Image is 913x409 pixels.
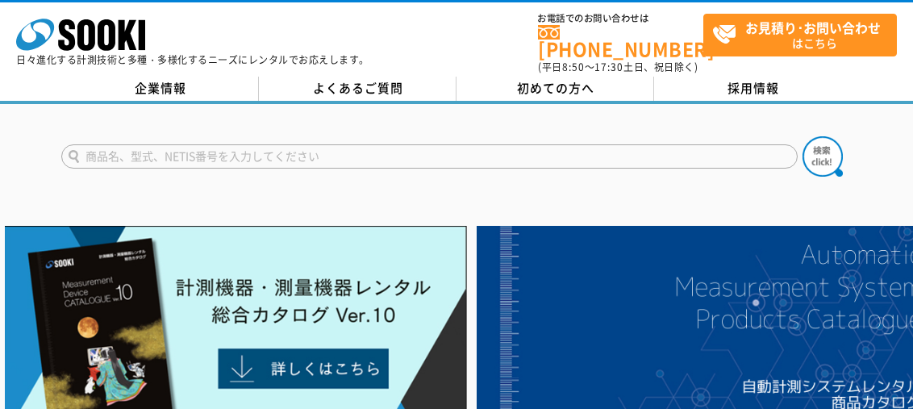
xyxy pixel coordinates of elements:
span: お電話でのお問い合わせは [538,14,703,23]
span: (平日 ～ 土日、祝日除く) [538,60,698,74]
a: 初めての方へ [456,77,654,101]
span: 初めての方へ [517,79,594,97]
span: 8:50 [562,60,585,74]
a: 企業情報 [61,77,259,101]
a: 採用情報 [654,77,852,101]
a: [PHONE_NUMBER] [538,25,703,58]
img: btn_search.png [803,136,843,177]
a: お見積り･お問い合わせはこちら [703,14,897,56]
span: 17:30 [594,60,623,74]
a: よくあるご質問 [259,77,456,101]
input: 商品名、型式、NETIS番号を入力してください [61,144,798,169]
strong: お見積り･お問い合わせ [745,18,881,37]
span: はこちら [712,15,896,55]
p: 日々進化する計測技術と多種・多様化するニーズにレンタルでお応えします。 [16,55,369,65]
